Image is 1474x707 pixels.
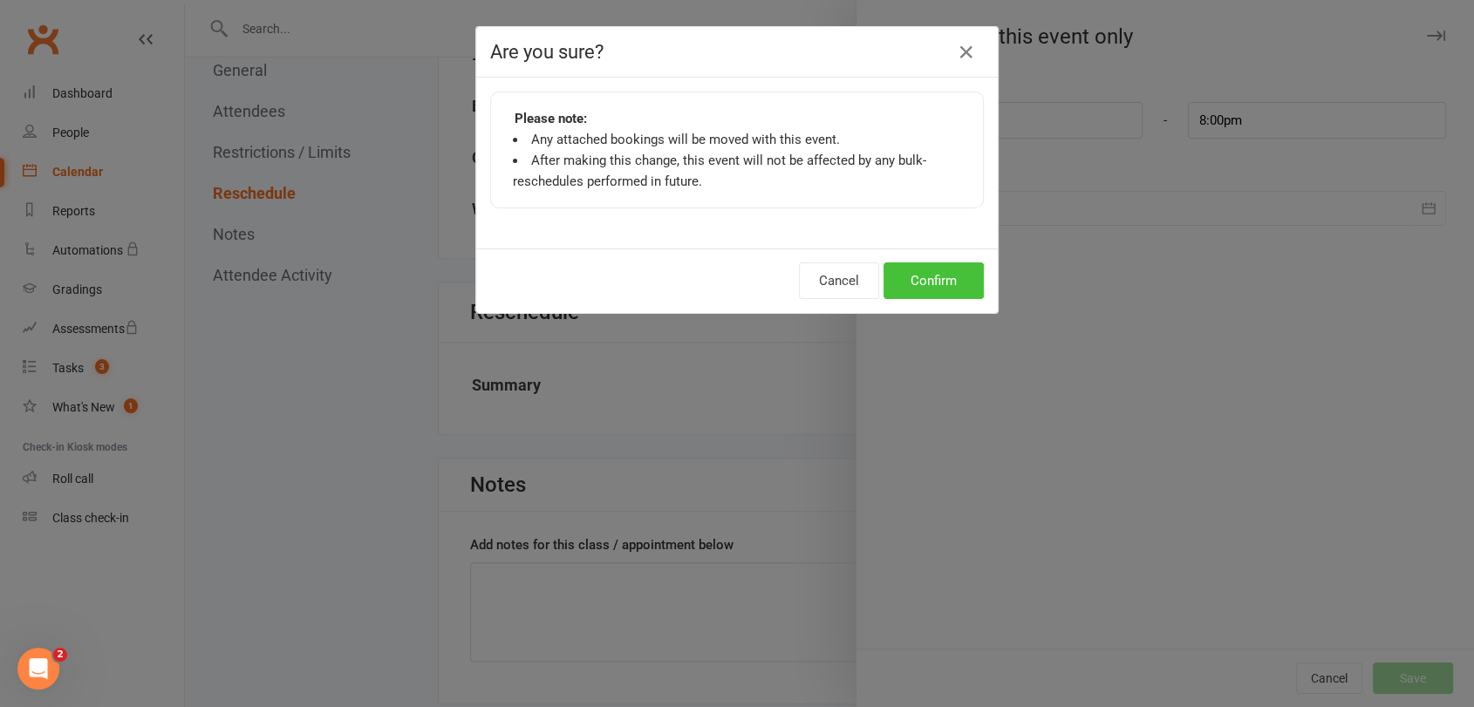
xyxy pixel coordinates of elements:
[515,108,587,129] strong: Please note:
[513,129,961,150] li: Any attached bookings will be moved with this event.
[952,38,980,66] button: Close
[53,648,67,662] span: 2
[884,262,984,299] button: Confirm
[490,41,984,63] h4: Are you sure?
[799,262,879,299] button: Cancel
[513,150,961,192] li: After making this change, this event will not be affected by any bulk-reschedules performed in fu...
[17,648,59,690] iframe: Intercom live chat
